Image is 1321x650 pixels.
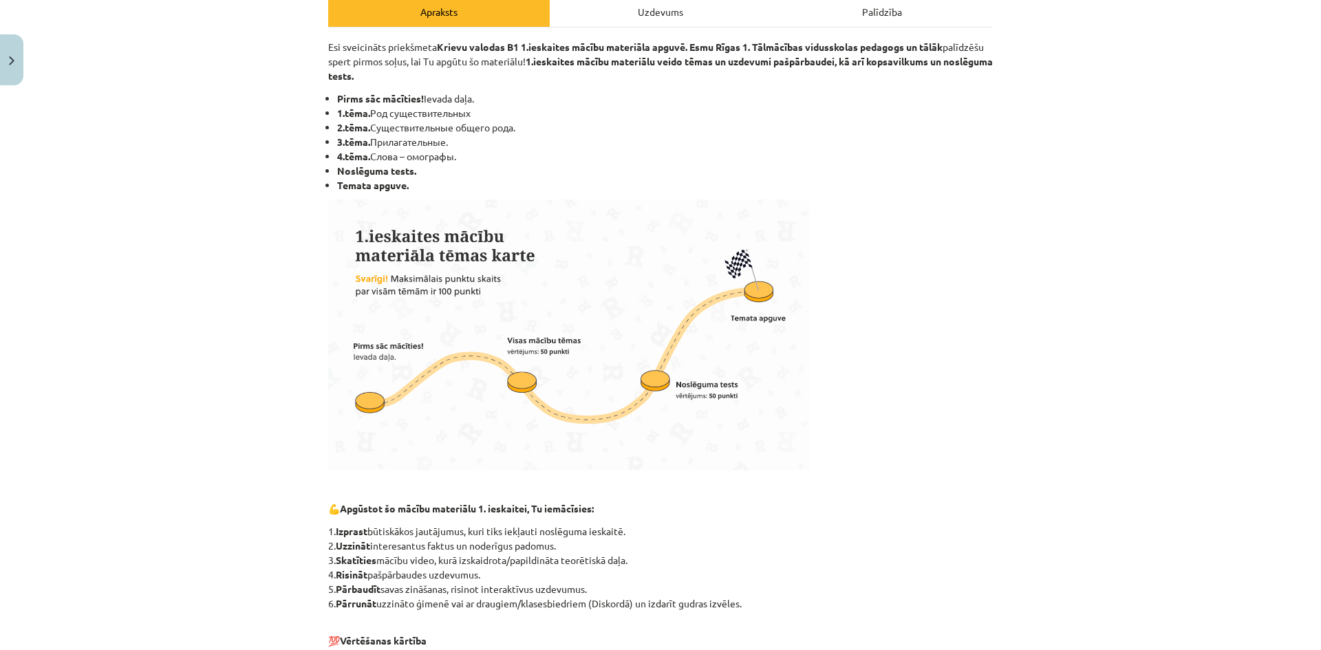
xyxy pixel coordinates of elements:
[9,56,14,65] img: icon-close-lesson-0947bae3869378f0d4975bcd49f059093ad1ed9edebbc8119c70593378902aed.svg
[340,502,594,514] b: Apgūstot šo mācību materiālu 1. ieskaitei, Tu iemācīsies:
[336,597,376,609] b: Pārrunāt
[337,179,409,191] b: Temata apguve.
[337,91,993,106] li: Ievada daļa.
[328,501,993,516] p: 💪
[437,41,943,53] strong: Krievu valodas B1 1.ieskaites mācību materiāla apguvē. Esmu Rīgas 1. Tālmācības vidusskolas pedag...
[336,554,376,566] b: Skatīties
[337,135,993,149] li: Прилагательные.
[336,525,367,537] b: Izprast
[337,107,370,119] b: 1.tēma.
[337,164,416,177] b: Noslēguma tests.
[336,539,370,552] b: Uzzināt
[340,634,427,647] b: Vērtēšanas kārtība
[337,149,993,164] li: Слова – омографы.
[337,121,370,133] b: 2.tēma.
[336,583,380,595] b: Pārbaudīt
[328,40,993,83] p: Esi sveicināts priekšmeta palīdzēšu spert pirmos soļus, lai Tu apgūtu šo materiālu!
[337,106,993,120] li: Род существительных
[328,524,993,611] p: 1. būtiskākos jautājumus, kuri tiks iekļauti noslēguma ieskaitē. 2. interesantus faktus un noderī...
[337,120,993,135] li: Cуществительные общего рода.
[337,150,370,162] b: 4.tēma.
[336,568,367,581] b: Risināt
[328,619,993,648] p: 💯
[337,92,424,105] b: Pirms sāc mācīties!
[328,55,993,82] strong: 1.ieskaites mācību materiālu veido tēmas un uzdevumi pašpārbaudei, kā arī kopsavilkums un noslēgu...
[337,136,370,148] b: 3.tēma.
